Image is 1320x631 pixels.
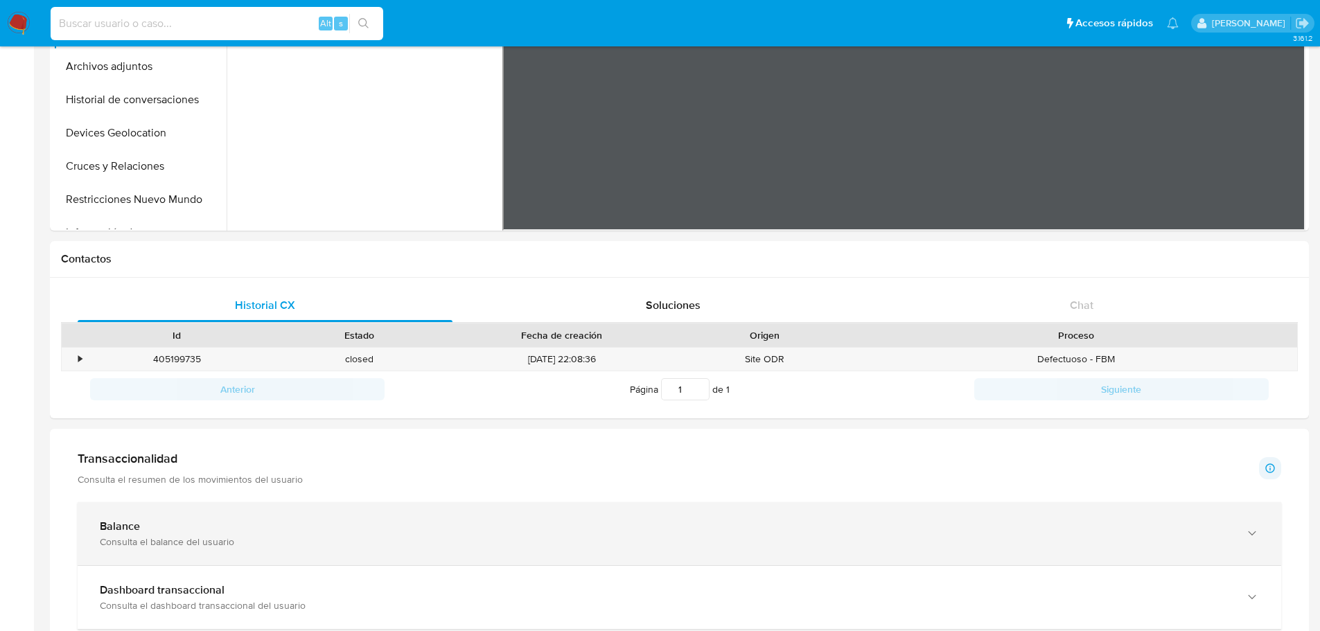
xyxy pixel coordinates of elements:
span: Historial CX [235,297,295,313]
div: Id [96,328,258,342]
input: Buscar usuario o caso... [51,15,383,33]
span: Accesos rápidos [1075,16,1153,30]
div: Estado [278,328,441,342]
p: fernando.ftapiamartinez@mercadolibre.com.mx [1212,17,1290,30]
span: 3.161.2 [1293,33,1313,44]
div: [DATE] 22:08:36 [450,348,674,371]
span: Página de [630,378,730,400]
button: Información de accesos [53,216,227,249]
a: Notificaciones [1167,17,1179,29]
button: Devices Geolocation [53,116,227,150]
button: Restricciones Nuevo Mundo [53,183,227,216]
h1: Contactos [61,252,1298,266]
span: 1 [726,382,730,396]
button: Anterior [90,378,385,400]
span: s [339,17,343,30]
div: Defectuoso - FBM [856,348,1297,371]
span: Alt [320,17,331,30]
div: 405199735 [86,348,268,371]
a: Salir [1295,16,1310,30]
span: Soluciones [646,297,701,313]
button: Archivos adjuntos [53,50,227,83]
div: closed [268,348,450,371]
div: Origen [683,328,846,342]
div: Site ODR [674,348,856,371]
button: Historial de conversaciones [53,83,227,116]
button: Siguiente [974,378,1269,400]
button: search-icon [349,14,378,33]
button: Cruces y Relaciones [53,150,227,183]
span: Chat [1070,297,1093,313]
div: Proceso [865,328,1287,342]
div: • [78,353,82,366]
div: Fecha de creación [460,328,664,342]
